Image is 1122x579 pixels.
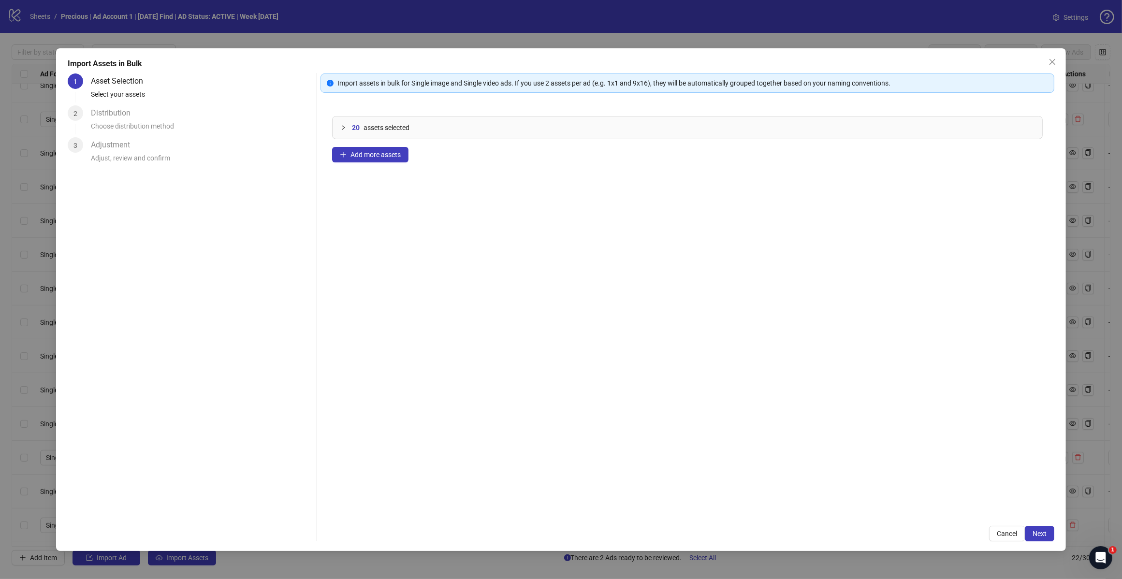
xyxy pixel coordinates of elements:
[1109,546,1117,554] span: 1
[91,89,312,105] div: Select your assets
[91,121,312,137] div: Choose distribution method
[73,110,77,117] span: 2
[91,153,312,169] div: Adjust, review and confirm
[73,142,77,149] span: 3
[91,73,151,89] div: Asset Selection
[1025,526,1054,541] button: Next
[332,147,408,162] button: Add more assets
[340,151,347,158] span: plus
[1089,546,1112,569] iframe: Intercom live chat
[350,151,401,159] span: Add more assets
[1033,530,1047,537] span: Next
[1045,54,1060,70] button: Close
[337,78,1048,88] div: Import assets in bulk for Single image and Single video ads. If you use 2 assets per ad (e.g. 1x1...
[327,80,334,87] span: info-circle
[364,122,409,133] span: assets selected
[1049,58,1056,66] span: close
[352,122,360,133] span: 20
[91,105,138,121] div: Distribution
[997,530,1017,537] span: Cancel
[989,526,1025,541] button: Cancel
[73,78,77,86] span: 1
[333,116,1042,139] div: 20assets selected
[340,125,346,130] span: collapsed
[68,58,1054,70] div: Import Assets in Bulk
[91,137,138,153] div: Adjustment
